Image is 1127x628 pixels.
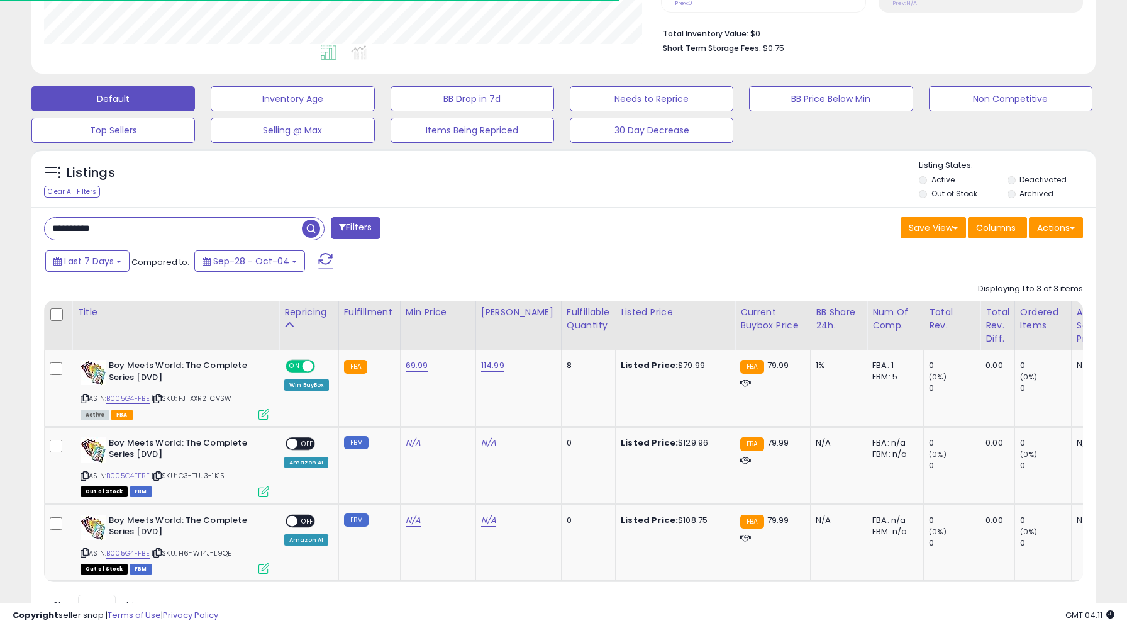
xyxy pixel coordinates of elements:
[109,437,262,464] b: Boy Meets World: The Complete Series [DVD]
[931,174,955,185] label: Active
[481,437,496,449] a: N/A
[109,360,262,386] b: Boy Meets World: The Complete Series [DVD]
[621,515,725,526] div: $108.75
[872,306,918,332] div: Num of Comp.
[13,609,58,621] strong: Copyright
[740,515,763,529] small: FBA
[287,361,303,372] span: ON
[344,306,395,319] div: Fulfillment
[621,306,730,319] div: Listed Price
[1019,188,1053,199] label: Archived
[152,548,231,558] span: | SKU: H6-WT4J-L9QE
[872,526,914,537] div: FBM: n/a
[976,221,1016,234] span: Columns
[31,118,195,143] button: Top Sellers
[80,515,106,540] img: 51V5gWCnQHL._SL40_.jpg
[872,449,914,460] div: FBM: n/a
[297,515,318,526] span: OFF
[978,283,1083,295] div: Displaying 1 to 3 of 3 items
[929,306,975,332] div: Total Rev.
[570,118,733,143] button: 30 Day Decrease
[391,86,554,111] button: BB Drop in 7d
[284,457,328,468] div: Amazon AI
[1020,383,1071,394] div: 0
[621,359,678,371] b: Listed Price:
[919,160,1096,172] p: Listing States:
[567,360,606,371] div: 8
[985,360,1005,371] div: 0.00
[130,486,152,497] span: FBM
[567,306,610,332] div: Fulfillable Quantity
[80,486,128,497] span: All listings that are currently out of stock and unavailable for purchase on Amazon
[152,393,231,403] span: | SKU: FJ-XXR2-CVSW
[1020,449,1038,459] small: (0%)
[344,513,369,527] small: FBM
[929,383,980,394] div: 0
[213,255,289,267] span: Sep-28 - Oct-04
[1077,515,1118,526] div: N/A
[406,437,421,449] a: N/A
[901,217,966,238] button: Save View
[194,250,305,272] button: Sep-28 - Oct-04
[331,217,380,239] button: Filters
[985,306,1009,345] div: Total Rev. Diff.
[106,471,150,481] a: B005G4FFBE
[53,599,144,611] span: Show: entries
[77,306,274,319] div: Title
[297,438,318,449] span: OFF
[567,437,606,449] div: 0
[481,514,496,527] a: N/A
[344,360,367,374] small: FBA
[929,372,947,382] small: (0%)
[1077,306,1123,345] div: Avg Selling Price
[621,437,678,449] b: Listed Price:
[80,515,269,573] div: ASIN:
[1020,537,1071,549] div: 0
[1020,515,1071,526] div: 0
[108,609,161,621] a: Terms of Use
[31,86,195,111] button: Default
[106,393,150,404] a: B005G4FFBE
[481,359,504,372] a: 114.99
[872,515,914,526] div: FBA: n/a
[816,515,857,526] div: N/A
[130,564,152,575] span: FBM
[872,360,914,371] div: FBA: 1
[968,217,1027,238] button: Columns
[67,164,115,182] h5: Listings
[406,514,421,527] a: N/A
[1019,174,1067,185] label: Deactivated
[1020,372,1038,382] small: (0%)
[740,360,763,374] small: FBA
[211,86,374,111] button: Inventory Age
[929,537,980,549] div: 0
[80,360,269,418] div: ASIN:
[929,360,980,371] div: 0
[44,186,100,198] div: Clear All Filters
[621,360,725,371] div: $79.99
[111,410,133,420] span: FBA
[872,371,914,383] div: FBM: 5
[1020,360,1071,371] div: 0
[1020,306,1066,332] div: Ordered Items
[872,437,914,449] div: FBA: n/a
[1020,460,1071,471] div: 0
[929,449,947,459] small: (0%)
[64,255,114,267] span: Last 7 Days
[109,515,262,541] b: Boy Meets World: The Complete Series [DVD]
[1020,437,1071,449] div: 0
[406,359,428,372] a: 69.99
[406,306,470,319] div: Min Price
[313,361,333,372] span: OFF
[749,86,913,111] button: BB Price Below Min
[106,548,150,559] a: B005G4FFBE
[929,437,980,449] div: 0
[344,436,369,449] small: FBM
[284,379,329,391] div: Win BuyBox
[816,437,857,449] div: N/A
[816,360,857,371] div: 1%
[663,28,748,39] b: Total Inventory Value:
[985,437,1005,449] div: 0.00
[131,256,189,268] span: Compared to:
[570,86,733,111] button: Needs to Reprice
